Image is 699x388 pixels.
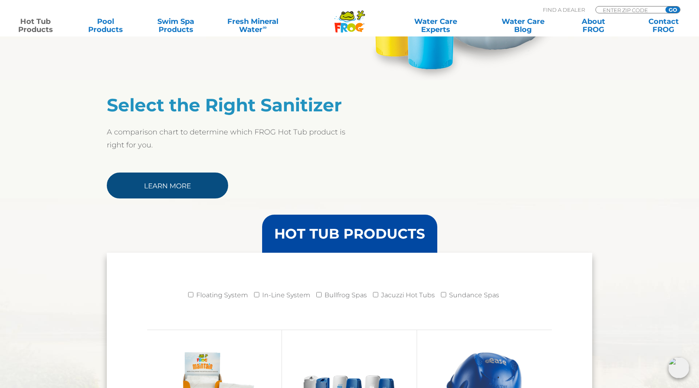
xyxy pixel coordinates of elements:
[107,126,349,151] p: A comparison chart to determine which FROG Hot Tub product is right for you.
[566,17,621,34] a: AboutFROG
[107,173,228,198] a: Learn More
[496,17,551,34] a: Water CareBlog
[274,227,425,241] h3: HOT TUB PRODUCTS
[636,17,691,34] a: ContactFROG
[668,357,689,378] img: openIcon
[602,6,657,13] input: Zip Code Form
[107,94,349,115] h2: Select the Right Sanitizer
[392,17,480,34] a: Water CareExperts
[8,17,63,34] a: Hot TubProducts
[263,24,267,30] sup: ∞
[148,17,203,34] a: Swim SpaProducts
[381,287,435,303] label: Jacuzzi Hot Tubs
[78,17,133,34] a: PoolProducts
[543,6,585,13] p: Find A Dealer
[196,287,248,303] label: Floating System
[262,287,310,303] label: In-Line System
[449,287,499,303] label: Sundance Spas
[324,287,367,303] label: Bullfrog Spas
[219,17,287,34] a: Fresh MineralWater∞
[665,6,680,13] input: GO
